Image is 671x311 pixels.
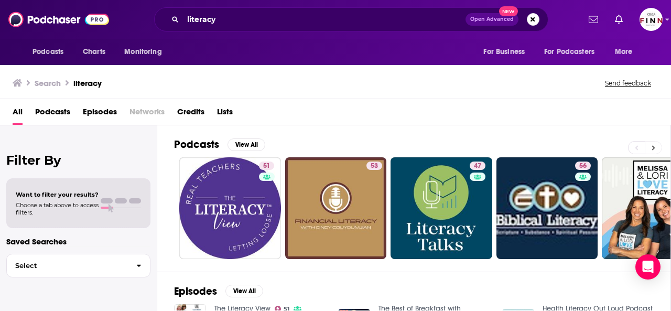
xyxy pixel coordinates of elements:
[608,42,646,62] button: open menu
[640,8,663,31] button: Show profile menu
[217,103,233,125] a: Lists
[129,103,165,125] span: Networks
[83,103,117,125] a: Episodes
[174,285,217,298] h2: Episodes
[466,13,518,26] button: Open AdvancedNew
[263,161,270,171] span: 51
[228,138,265,151] button: View All
[8,9,109,29] img: Podchaser - Follow, Share and Rate Podcasts
[366,162,382,170] a: 53
[225,285,263,297] button: View All
[177,103,204,125] a: Credits
[16,201,99,216] span: Choose a tab above to access filters.
[35,78,61,88] h3: Search
[585,10,602,28] a: Show notifications dropdown
[611,10,627,28] a: Show notifications dropdown
[174,285,263,298] a: EpisodesView All
[537,42,610,62] button: open menu
[259,162,274,170] a: 51
[615,45,633,59] span: More
[83,45,105,59] span: Charts
[635,254,661,280] div: Open Intercom Messenger
[285,157,387,259] a: 53
[544,45,594,59] span: For Podcasters
[470,162,485,170] a: 47
[179,157,281,259] a: 51
[117,42,175,62] button: open menu
[371,161,378,171] span: 53
[6,254,150,277] button: Select
[579,161,587,171] span: 56
[124,45,161,59] span: Monitoring
[476,42,538,62] button: open menu
[7,262,128,269] span: Select
[496,157,598,259] a: 56
[183,11,466,28] input: Search podcasts, credits, & more...
[640,8,663,31] img: User Profile
[13,103,23,125] a: All
[73,78,102,88] h3: literacy
[174,138,219,151] h2: Podcasts
[470,17,514,22] span: Open Advanced
[6,153,150,168] h2: Filter By
[174,138,265,151] a: PodcastsView All
[602,79,654,88] button: Send feedback
[575,162,591,170] a: 56
[391,157,492,259] a: 47
[640,8,663,31] span: Logged in as FINNMadison
[499,6,518,16] span: New
[33,45,63,59] span: Podcasts
[25,42,77,62] button: open menu
[16,191,99,198] span: Want to filter your results?
[6,237,150,246] p: Saved Searches
[76,42,112,62] a: Charts
[474,161,481,171] span: 47
[35,103,70,125] a: Podcasts
[154,7,548,31] div: Search podcasts, credits, & more...
[483,45,525,59] span: For Business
